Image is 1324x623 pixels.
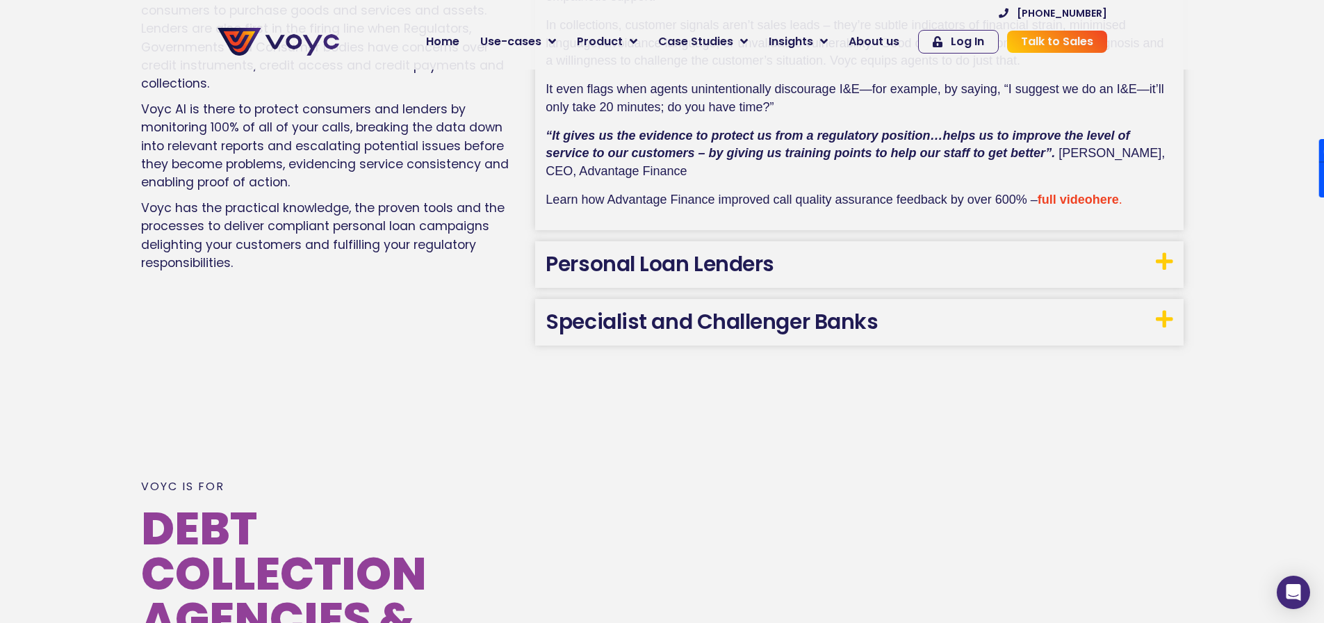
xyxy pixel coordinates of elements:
[849,33,899,50] span: About us
[566,28,648,56] a: Product
[546,307,878,337] a: Specialist and Challenger Banks
[141,100,522,192] p: Voyc AI is there to protect consumers and lenders by monitoring 100% of all of your calls, breaki...
[535,299,1183,346] h3: Specialist and Challenger Banks
[141,199,522,273] p: Voyc has the practical knowledge, the proven tools and the processes to deliver compliant persona...
[546,129,1133,161] span: “It gives us the evidence to protect us from a regulatory position…helps us to improve the level ...
[470,28,566,56] a: Use-cases
[546,249,774,279] a: Personal Loan Lenders
[1277,576,1310,609] div: Open Intercom Messenger
[1119,193,1122,207] span: .
[480,33,541,50] span: Use-cases
[918,30,999,54] a: Log In
[769,33,813,50] span: Insights
[546,82,1168,114] span: It even flags when agents unintentionally discourage I&E—for example, by saying, “I suggest we do...
[1038,193,1093,207] a: full video
[758,28,838,56] a: Insights
[218,28,339,56] img: voyc-full-logo
[535,241,1183,288] h3: Personal Loan Lenders
[141,480,522,493] p: Voyc is for
[648,28,758,56] a: Case Studies
[1007,31,1107,53] a: Talk to Sales
[951,36,984,47] span: Log In
[838,28,910,56] a: About us
[426,33,459,50] span: Home
[1021,36,1093,47] span: Talk to Sales
[577,33,623,50] span: Product
[1093,193,1119,207] a: here
[999,8,1107,18] a: [PHONE_NUMBER]
[416,28,470,56] a: Home
[1017,8,1107,18] span: [PHONE_NUMBER]
[658,33,733,50] span: Case Studies
[546,193,1037,207] span: Learn how Advantage Finance improved call quality assurance feedback by over 600% –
